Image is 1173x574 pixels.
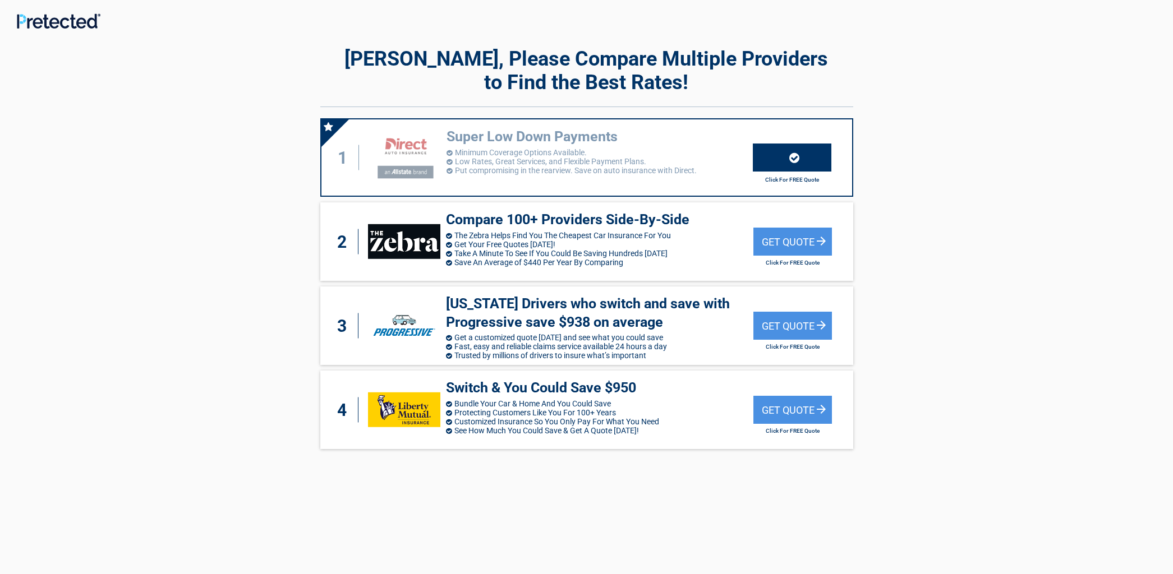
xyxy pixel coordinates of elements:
h3: Super Low Down Payments [447,128,753,146]
h2: Click For FREE Quote [753,260,832,266]
li: Protecting Customers Like You For 100+ Years [446,408,753,417]
li: Customized Insurance So You Only Pay For What You Need [446,417,753,426]
li: Get Your Free Quotes [DATE]! [446,240,753,249]
div: 3 [332,313,358,339]
li: Take A Minute To See If You Could Be Saving Hundreds [DATE] [446,249,753,258]
h3: Compare 100+ Providers Side-By-Side [446,211,753,229]
h3: Switch & You Could Save $950 [446,379,753,397]
li: Bundle Your Car & Home And You Could Save [446,399,753,408]
div: Get Quote [753,312,832,340]
div: Get Quote [753,396,832,424]
h2: Click For FREE Quote [753,344,832,350]
li: Trusted by millions of drivers to insure what’s important [446,351,753,360]
h2: Click For FREE Quote [753,428,832,434]
h2: Click For FREE Quote [753,177,831,183]
li: See How Much You Could Save & Get A Quote [DATE]! [446,426,753,435]
div: 1 [333,145,360,170]
div: 4 [332,397,358,423]
li: Minimum Coverage Options Available. [447,148,753,157]
div: Get Quote [753,228,832,256]
li: The Zebra Helps Find You The Cheapest Car Insurance For You [446,231,753,240]
li: Get a customized quote [DATE] and see what you could save [446,333,753,342]
img: directauto's logo [369,129,440,185]
img: thezebra's logo [368,224,440,259]
img: progressive's logo [368,308,440,343]
h2: [PERSON_NAME], Please Compare Multiple Providers to Find the Best Rates! [320,47,853,94]
img: libertymutual's logo [368,392,440,427]
div: 2 [332,229,358,254]
h3: [US_STATE] Drivers who switch and save with Progressive save $938 on average [446,295,753,331]
li: Put compromising in the rearview. Save on auto insurance with Direct. [447,166,753,175]
li: Save An Average of $440 Per Year By Comparing [446,258,753,267]
img: Main Logo [17,13,100,29]
li: Fast, easy and reliable claims service available 24 hours a day [446,342,753,351]
li: Low Rates, Great Services, and Flexible Payment Plans. [447,157,753,166]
